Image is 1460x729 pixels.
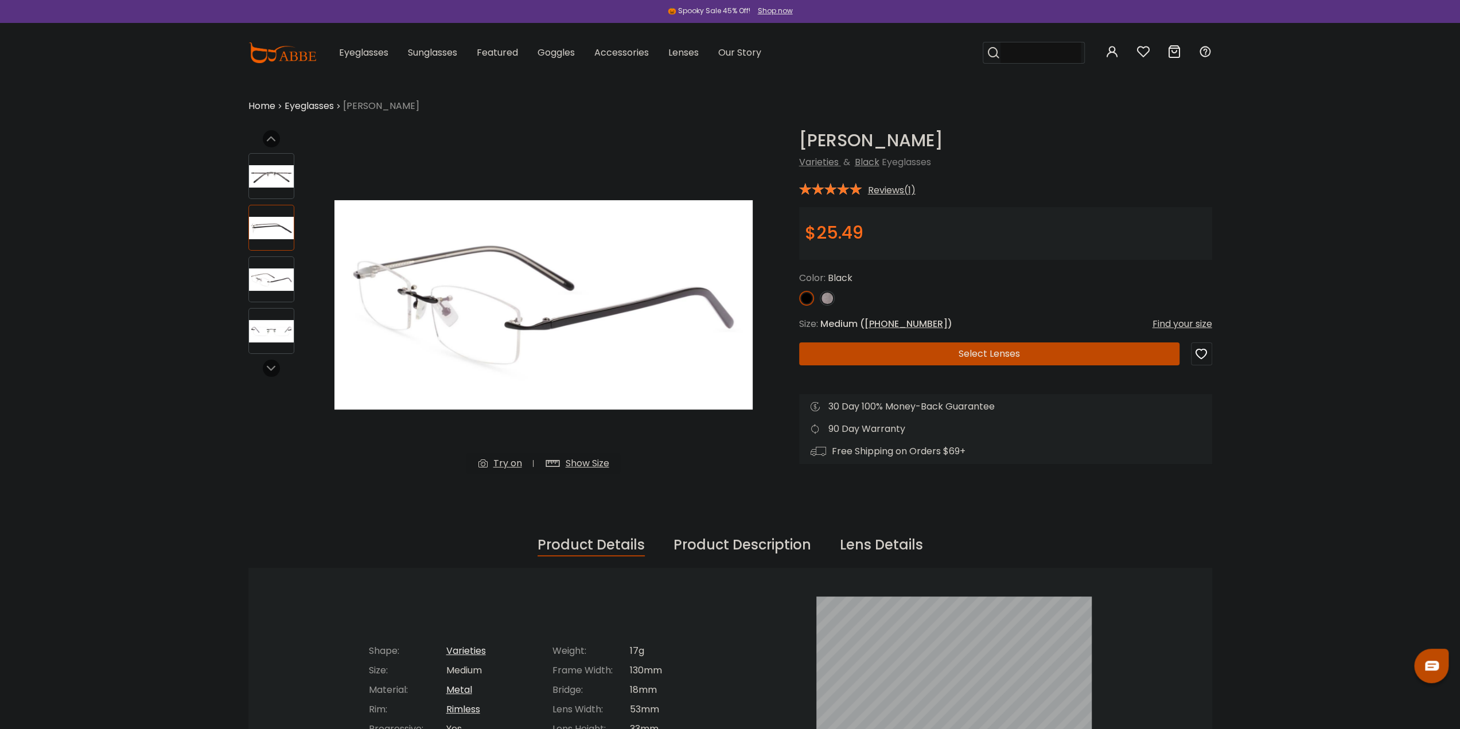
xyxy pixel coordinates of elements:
[673,535,811,556] div: Product Description
[552,683,630,697] div: Bridge:
[799,342,1179,365] button: Select Lenses
[446,644,486,657] a: Varieties
[630,683,725,697] div: 18mm
[811,422,1201,436] div: 90 Day Warranty
[339,46,388,59] span: Eyeglasses
[668,46,699,59] span: Lenses
[752,6,793,15] a: Shop now
[248,99,275,113] a: Home
[594,46,649,59] span: Accessories
[477,46,518,59] span: Featured
[369,703,446,716] div: Rim:
[248,42,316,63] img: abbeglasses.com
[758,6,793,16] div: Shop now
[630,703,725,716] div: 53mm
[249,320,294,342] img: Lucas Black Metal Eyeglasses , NosePads Frames from ABBE Glasses
[882,155,931,169] span: Eyeglasses
[249,268,294,291] img: Lucas Black Metal Eyeglasses , NosePads Frames from ABBE Glasses
[630,644,725,658] div: 17g
[369,683,446,697] div: Material:
[446,703,480,716] a: Rimless
[1153,317,1212,331] div: Find your size
[868,185,916,196] span: Reviews(1)
[369,644,446,658] div: Shape:
[285,99,334,113] a: Eyeglasses
[630,664,725,677] div: 130mm
[799,317,818,330] span: Size:
[334,130,753,479] img: Lucas Black Metal Eyeglasses , NosePads Frames from ABBE Glasses
[446,683,472,696] a: Metal
[668,6,750,16] div: 🎃 Spooky Sale 45% Off!
[552,703,630,716] div: Lens Width:
[865,317,948,330] span: [PHONE_NUMBER]
[828,271,852,284] span: Black
[343,99,419,113] span: [PERSON_NAME]
[718,46,761,59] span: Our Story
[408,46,457,59] span: Sunglasses
[249,165,294,188] img: Lucas Black Metal Eyeglasses , NosePads Frames from ABBE Glasses
[538,535,645,556] div: Product Details
[538,46,575,59] span: Goggles
[841,155,852,169] span: &
[855,155,879,169] a: Black
[805,220,863,245] span: $25.49
[249,217,294,239] img: Lucas Black Metal Eyeglasses , NosePads Frames from ABBE Glasses
[799,271,826,284] span: Color:
[811,400,1201,414] div: 30 Day 100% Money-Back Guarantee
[1425,661,1439,670] img: chat
[811,445,1201,458] div: Free Shipping on Orders $69+
[820,317,952,330] span: Medium ( )
[799,155,839,169] a: Varieties
[493,457,521,470] div: Try on
[552,664,630,677] div: Frame Width:
[799,130,1212,151] h1: [PERSON_NAME]
[840,535,923,556] div: Lens Details
[369,664,446,677] div: Size:
[446,664,541,677] div: Medium
[552,644,630,658] div: Weight:
[565,457,609,470] div: Show Size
